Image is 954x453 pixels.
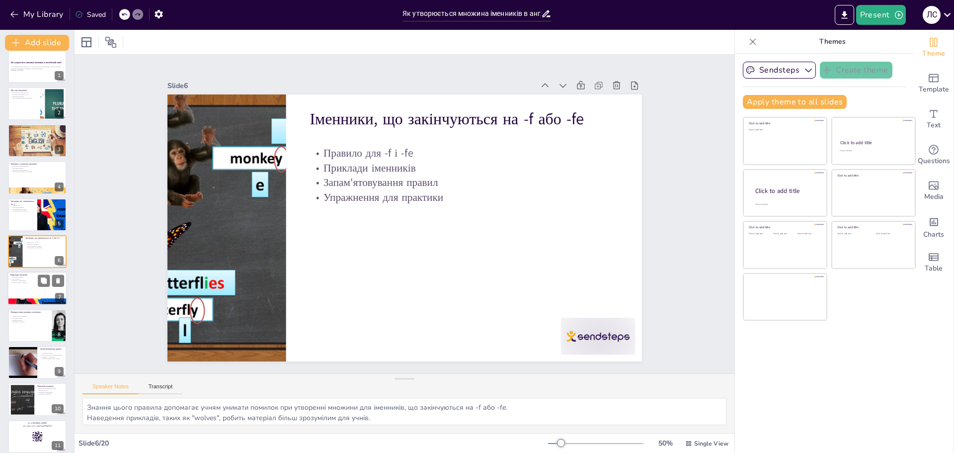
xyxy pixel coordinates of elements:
[11,208,34,210] p: Запам'ятовування правил
[52,441,64,450] div: 11
[8,50,67,83] div: 1
[8,309,67,342] div: 8
[923,229,944,240] span: Charts
[840,150,906,152] div: Click to add text
[840,140,906,146] div: Click to add title
[11,315,49,317] p: Використання в реченнях
[11,93,37,95] p: Важливість множини в мові
[919,84,949,95] span: Template
[38,275,50,287] button: Duplicate Slide
[310,146,618,161] p: Правило для -f і -fe
[837,233,869,235] div: Click to add text
[52,404,64,413] div: 10
[40,358,64,360] p: Запам'ятовування через вправи
[5,35,69,51] button: Add slide
[914,66,954,101] div: Add ready made slides
[11,422,64,425] p: Go to
[11,319,49,321] p: Практика речень
[914,245,954,280] div: Add a table
[8,198,67,231] div: 5
[924,191,944,202] span: Media
[749,225,820,229] div: Click to add title
[11,61,62,64] strong: Як утворюється множина іменників в англійській мові?
[310,161,618,176] p: Приклади іменників
[653,439,677,448] div: 50 %
[55,108,64,117] div: 2
[40,356,64,358] p: Практика з таблицями
[749,121,820,125] div: Click to add title
[25,245,64,247] p: Запам'ятовування правил
[922,48,945,59] span: Theme
[82,398,726,425] textarea: Знання цього правила допомагає учням уникати помилок при утворенні множини для іменників, що закі...
[8,124,67,157] div: 3
[11,321,49,323] p: Важливість множини
[40,353,64,355] p: Створення таблиць
[10,282,64,284] p: Використання в реченнях
[55,330,64,339] div: 8
[167,81,535,91] div: Slide 6
[11,66,64,70] p: У цій презентації ми дізнаємося, як утворюється множина іменників в англійській мові, розглянемо ...
[914,101,954,137] div: Add text boxes
[10,273,64,276] p: Приклади множини
[7,272,67,306] div: 7
[82,383,139,394] button: Speaker Notes
[37,389,64,391] p: Робота в групах
[52,275,64,287] button: Delete Slide
[918,156,950,167] span: Questions
[925,263,943,274] span: Table
[55,219,64,228] div: 5
[773,233,795,235] div: Click to add text
[743,62,816,79] button: Sendsteps
[10,278,64,280] p: Різні правила
[310,175,618,190] p: Запам'ятовування правил
[55,256,64,265] div: 6
[820,62,892,79] button: Create theme
[37,391,64,393] p: Обговорення відповідей
[755,203,818,205] div: Click to add body
[8,235,67,268] div: 6
[11,132,64,134] p: Приклади утворення множини
[11,171,64,173] p: Використання винятків у реченнях
[11,206,34,208] p: Приклади іменників
[10,280,64,282] p: Практика з прикладами
[40,354,64,356] p: Використання візуальних матеріалів
[914,137,954,173] div: Get real-time input from your audience
[55,71,64,80] div: 1
[25,237,64,240] p: Іменники, що закінчуються на -f або -fe
[923,5,941,25] button: Л С
[797,233,820,235] div: Click to add text
[11,204,34,206] p: Правило для -y
[914,173,954,209] div: Add images, graphics, shapes or video
[11,200,34,205] p: Іменники, що закінчуються на -y
[37,385,64,388] p: Практика множини
[10,276,64,278] p: Приклади множини
[33,422,47,424] strong: [DOMAIN_NAME]
[25,247,64,249] p: Упражнення для практики
[876,233,907,235] div: Click to add text
[761,30,904,54] p: Themes
[11,70,64,72] p: Generated with [URL]
[11,89,37,92] p: Що таке множина?
[55,145,64,154] div: 3
[837,174,908,178] div: Click to add title
[749,129,820,131] div: Click to add text
[11,311,49,314] p: Використання множини в реченнях
[11,95,37,97] p: Приклади множини
[7,6,68,22] button: My Library
[11,425,64,428] p: and login with code
[8,161,67,194] div: 4
[11,163,64,166] p: Винятки в утворенні множини
[923,6,941,24] div: Л С
[40,348,64,351] p: Запам'ятовування правил
[11,169,64,171] p: Запам'ятовування винятків
[8,346,67,379] div: 9
[11,134,64,136] p: Застосування правила
[105,36,117,48] span: Position
[75,10,106,19] div: Saved
[8,420,67,453] div: 11
[11,317,49,319] p: Приклади речень
[79,34,94,50] div: Layout
[927,120,941,131] span: Text
[55,367,64,376] div: 9
[11,168,64,170] p: Приклади винятків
